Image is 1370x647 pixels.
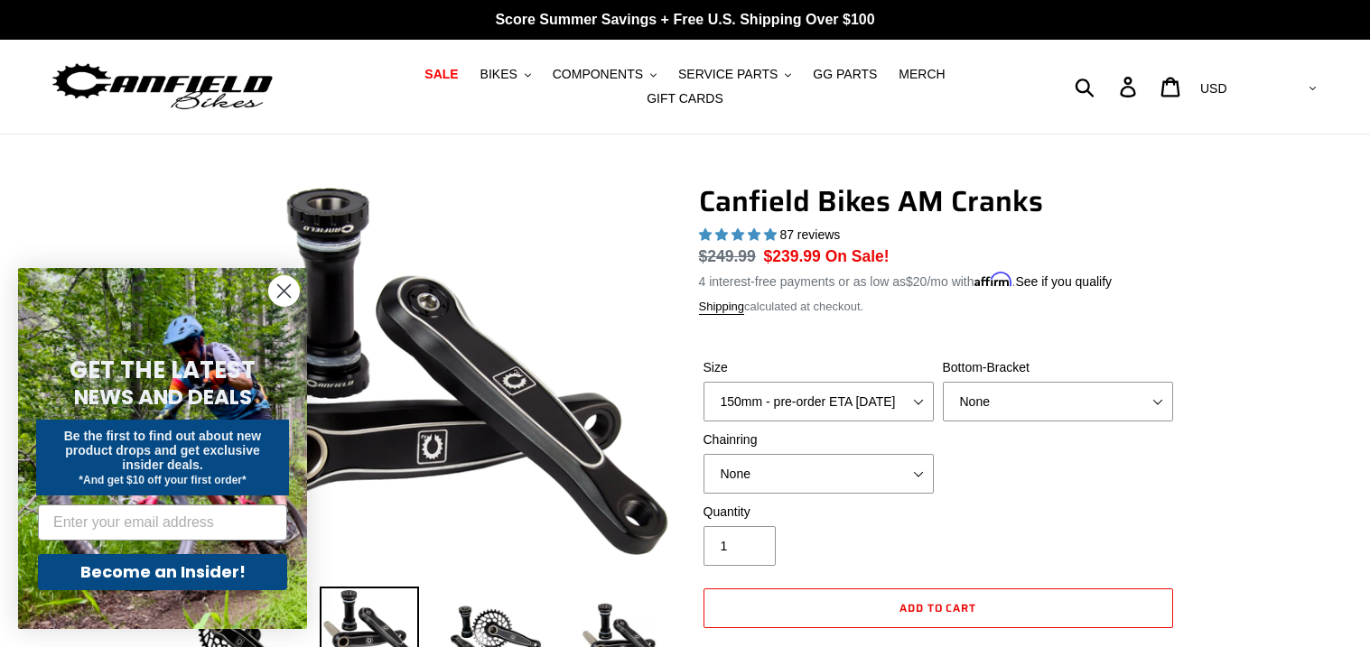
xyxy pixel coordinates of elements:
button: Close dialog [268,275,300,307]
span: GET THE LATEST [70,354,256,386]
p: 4 interest-free payments or as low as /mo with . [699,268,1113,291]
label: Chainring [704,430,934,449]
span: 87 reviews [779,227,840,242]
button: BIKES [471,62,540,87]
label: Quantity [704,503,934,522]
a: GIFT CARDS [638,87,732,111]
span: *And get $10 off your first order* [79,474,246,486]
label: Bottom-Bracket [943,358,1173,377]
span: Be the first to find out about new product drops and get exclusive insider deals. [64,429,262,472]
span: Affirm [974,272,1012,287]
span: SALE [424,67,458,82]
a: MERCH [890,62,954,87]
span: $20 [906,274,927,289]
a: GG PARTS [804,62,886,87]
h1: Canfield Bikes AM Cranks [699,184,1178,218]
span: $239.99 [764,247,821,265]
span: GIFT CARDS [647,91,723,106]
button: Become an Insider! [38,554,287,590]
button: Add to cart [704,588,1173,628]
span: NEWS AND DEALS [74,383,252,411]
label: Size [704,358,934,377]
span: MERCH [899,67,945,82]
span: GG PARTS [813,67,877,82]
span: SERVICE PARTS [678,67,778,82]
input: Search [1085,67,1131,106]
input: Enter your email address [38,504,287,541]
img: Canfield Bikes [50,59,275,116]
a: SALE [415,62,467,87]
button: SERVICE PARTS [669,62,800,87]
span: BIKES [480,67,517,82]
span: On Sale! [825,245,890,268]
button: COMPONENTS [544,62,666,87]
span: Add to cart [899,599,977,616]
span: 4.97 stars [699,227,780,242]
span: COMPONENTS [553,67,643,82]
a: Shipping [699,300,745,315]
a: See if you qualify - Learn more about Affirm Financing (opens in modal) [1015,274,1112,289]
div: calculated at checkout. [699,298,1178,316]
s: $249.99 [699,247,756,265]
